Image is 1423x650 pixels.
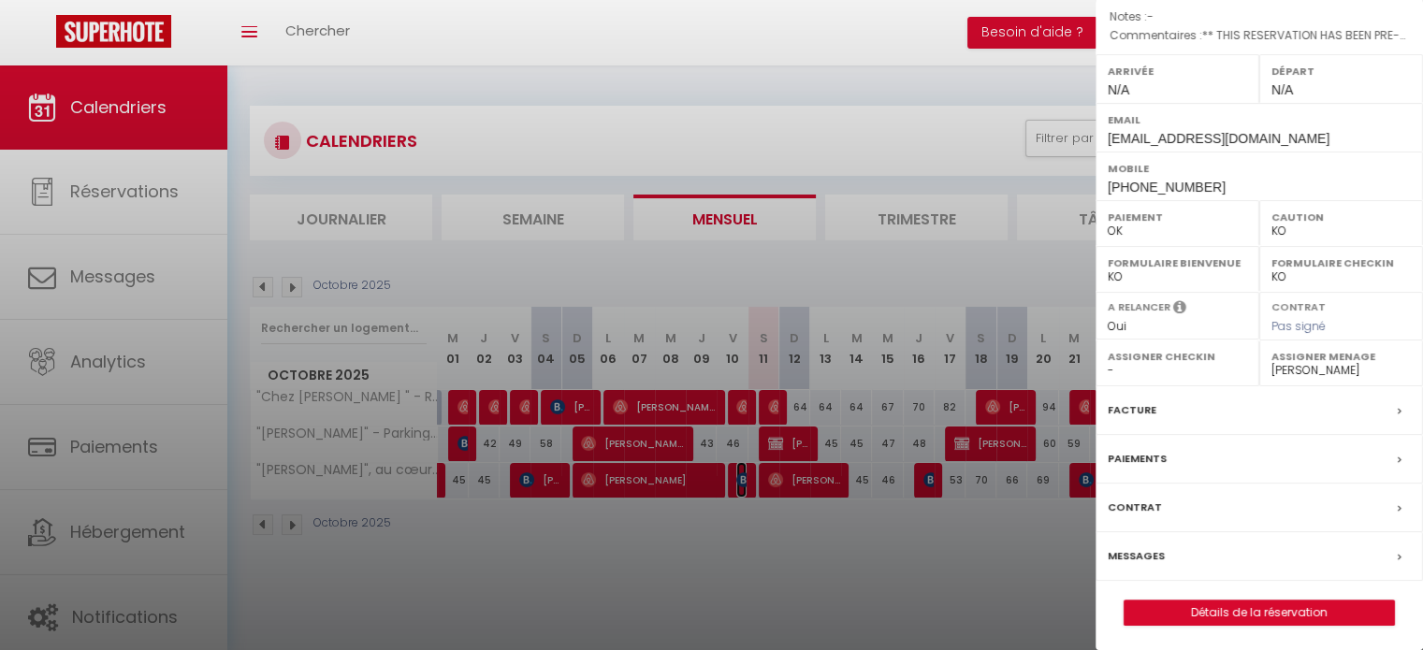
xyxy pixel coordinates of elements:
[1271,82,1293,97] span: N/A
[1108,159,1411,178] label: Mobile
[1108,62,1247,80] label: Arrivée
[1108,253,1247,272] label: Formulaire Bienvenue
[1125,600,1394,625] a: Détails de la réservation
[1108,400,1156,420] label: Facture
[1147,8,1154,24] span: -
[1271,347,1411,366] label: Assigner Menage
[1271,62,1411,80] label: Départ
[1173,299,1186,320] i: Sélectionner OUI si vous souhaiter envoyer les séquences de messages post-checkout
[1108,208,1247,226] label: Paiement
[1108,131,1329,146] span: [EMAIL_ADDRESS][DOMAIN_NAME]
[1271,253,1411,272] label: Formulaire Checkin
[1110,7,1409,26] p: Notes :
[1108,110,1411,129] label: Email
[1108,449,1167,469] label: Paiements
[1108,82,1129,97] span: N/A
[1271,299,1326,311] label: Contrat
[1108,498,1162,517] label: Contrat
[1271,318,1326,334] span: Pas signé
[1124,599,1395,626] button: Détails de la réservation
[1108,347,1247,366] label: Assigner Checkin
[1108,546,1165,566] label: Messages
[1110,26,1409,45] p: Commentaires :
[1108,299,1170,315] label: A relancer
[1271,208,1411,226] label: Caution
[1108,180,1226,195] span: [PHONE_NUMBER]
